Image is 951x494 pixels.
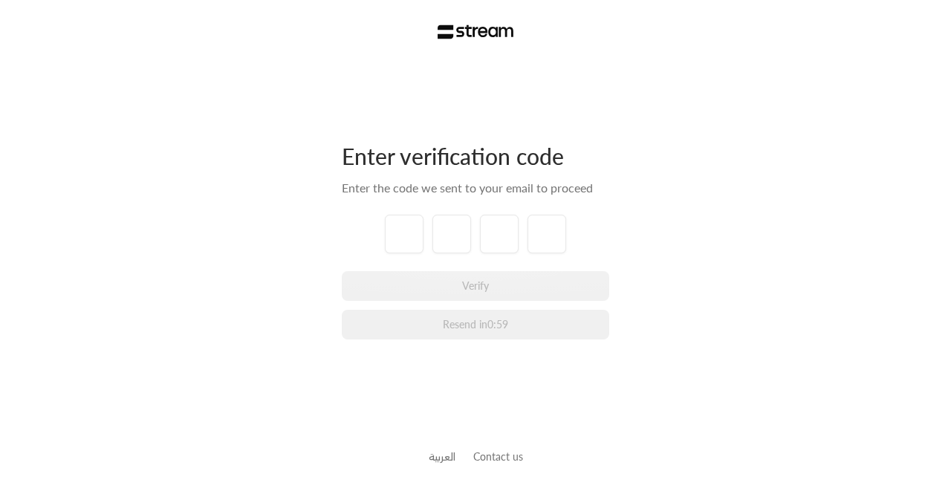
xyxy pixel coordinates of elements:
button: Contact us [473,449,523,464]
a: Contact us [473,450,523,463]
div: Enter the code we sent to your email to proceed [342,179,609,197]
a: العربية [429,443,455,470]
div: Enter verification code [342,142,609,170]
img: Stream Logo [438,25,514,39]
